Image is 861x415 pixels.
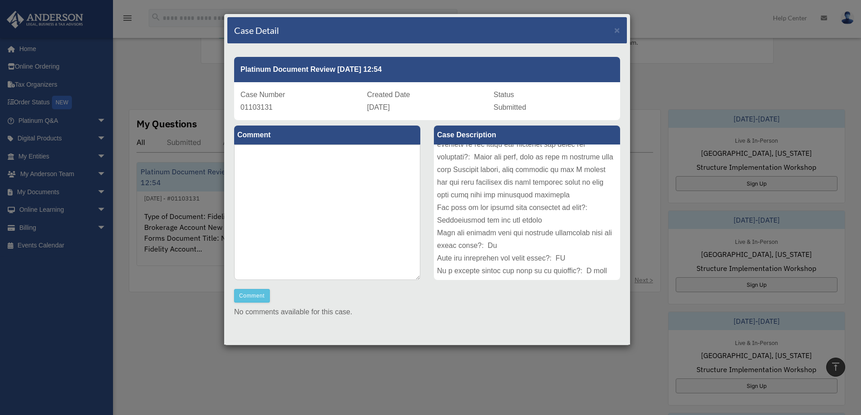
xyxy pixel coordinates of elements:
span: Case Number [240,91,285,98]
span: Submitted [494,103,526,111]
button: Comment [234,289,270,303]
h4: Case Detail [234,24,279,37]
label: Comment [234,126,420,145]
span: × [614,25,620,35]
span: [DATE] [367,103,390,111]
div: Platinum Document Review [DATE] 12:54 [234,57,620,82]
div: Lore ip Dolorsit: Ametcons Adipiscin Elitsed Doe Tempori Utlab Etdolore Magna: Ali Enimadmi Venia... [434,145,620,280]
button: Close [614,25,620,35]
span: Created Date [367,91,410,98]
label: Case Description [434,126,620,145]
span: Status [494,91,514,98]
span: 01103131 [240,103,273,111]
p: No comments available for this case. [234,306,620,318]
